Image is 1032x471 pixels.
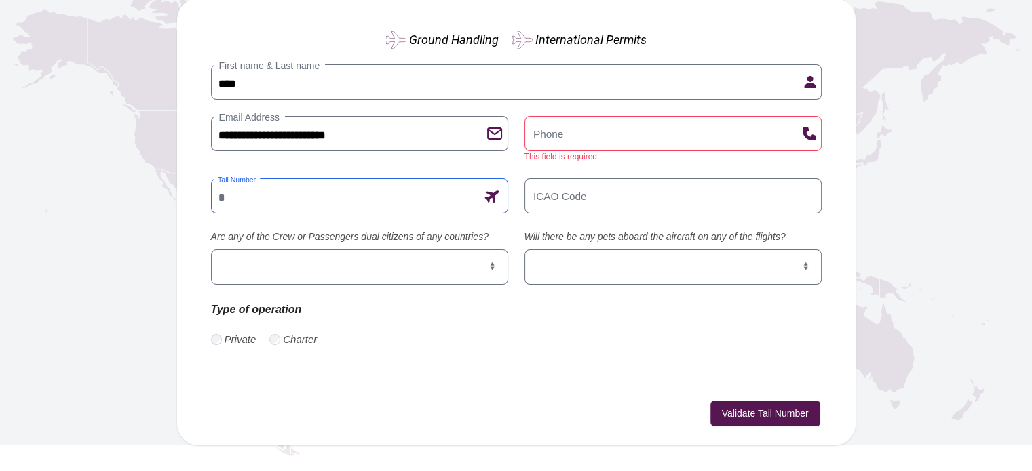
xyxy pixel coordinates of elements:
button: Validate Tail Number [710,401,820,426]
label: Ground Handling [409,30,499,49]
label: International Permits [535,30,647,49]
label: Private [225,332,256,348]
p: Type of operation [211,301,508,319]
label: Email Address [214,110,285,124]
div: This field is required [524,151,822,162]
label: Charter [283,332,317,348]
label: Tail Number [214,174,260,184]
label: Will there be any pets aboard the aircraft on any of the flights? [524,230,822,244]
label: ICAO Code [527,188,592,203]
label: Are any of the Crew or Passengers dual citizens of any countries? [211,230,508,244]
label: First name & Last name [214,59,326,73]
label: Phone [527,126,569,141]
